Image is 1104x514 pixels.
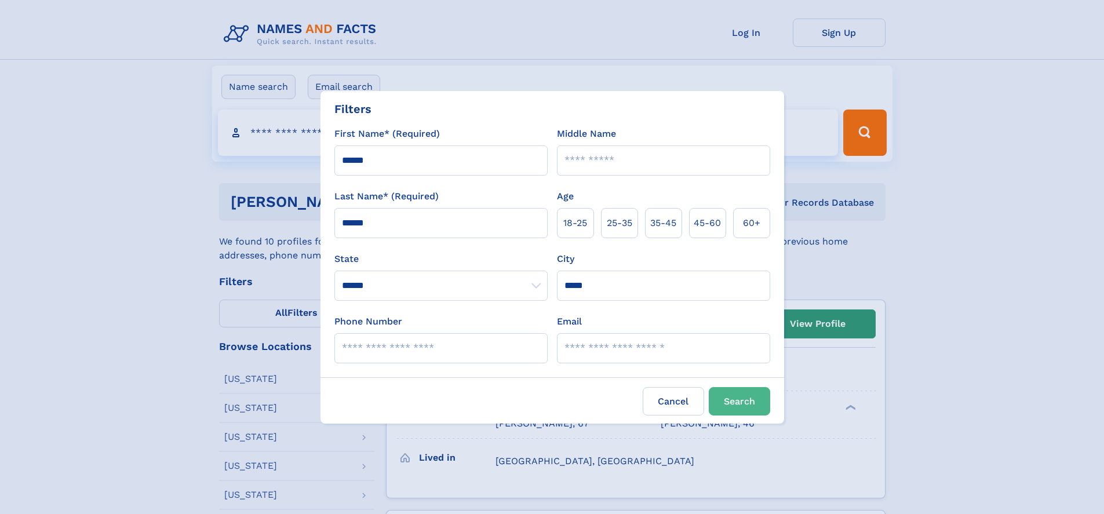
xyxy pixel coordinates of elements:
label: Age [557,189,574,203]
span: 35‑45 [650,216,676,230]
label: Middle Name [557,127,616,141]
label: State [334,252,548,266]
label: City [557,252,574,266]
label: Cancel [643,387,704,415]
div: Filters [334,100,371,118]
span: 60+ [743,216,760,230]
label: Last Name* (Required) [334,189,439,203]
label: First Name* (Required) [334,127,440,141]
label: Email [557,315,582,329]
button: Search [709,387,770,415]
span: 45‑60 [694,216,721,230]
span: 18‑25 [563,216,587,230]
span: 25‑35 [607,216,632,230]
label: Phone Number [334,315,402,329]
